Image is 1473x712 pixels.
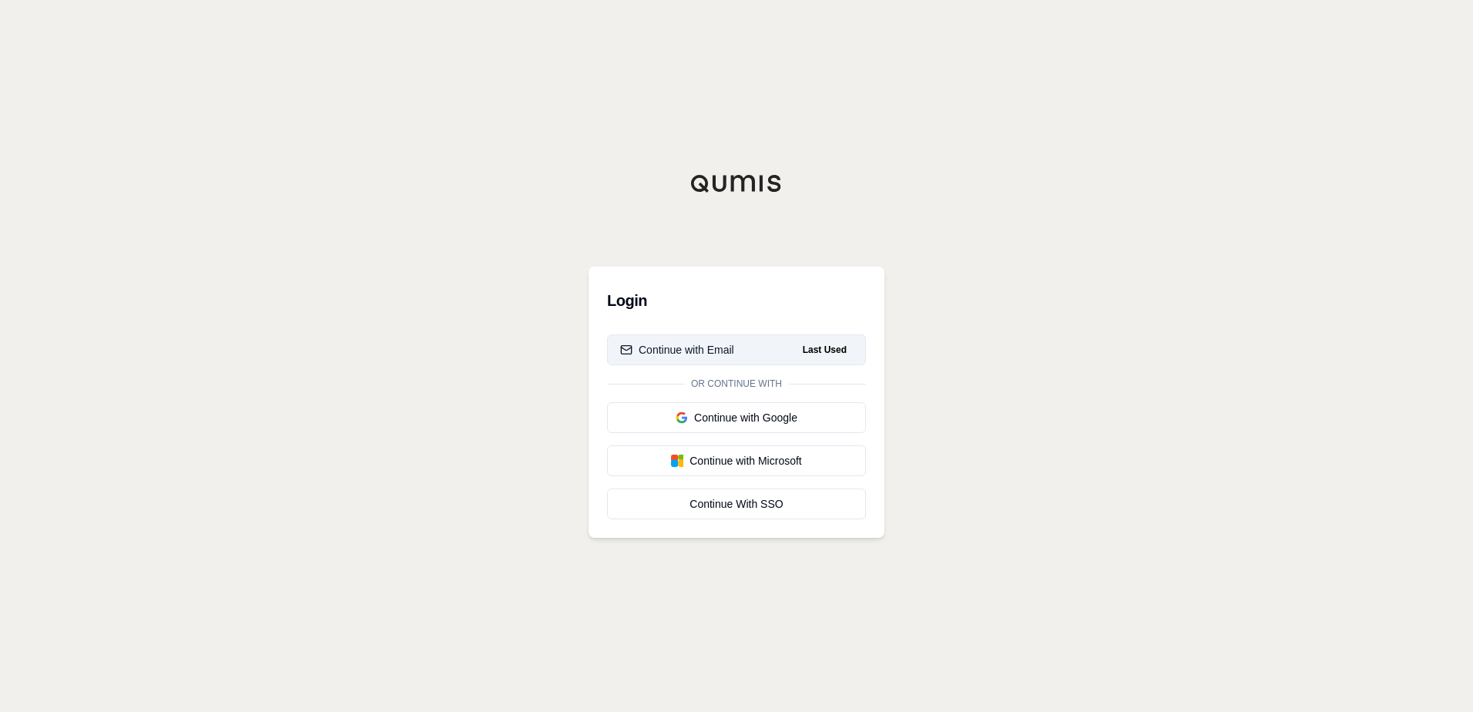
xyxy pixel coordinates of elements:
img: Qumis [690,174,783,193]
button: Continue with EmailLast Used [607,334,866,365]
h3: Login [607,285,866,316]
div: Continue with Google [620,410,853,425]
button: Continue with Microsoft [607,445,866,476]
div: Continue With SSO [620,496,853,512]
a: Continue With SSO [607,489,866,519]
div: Continue with Email [620,342,734,358]
span: Or continue with [685,378,788,390]
span: Last Used [797,341,853,359]
button: Continue with Google [607,402,866,433]
div: Continue with Microsoft [620,453,853,469]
